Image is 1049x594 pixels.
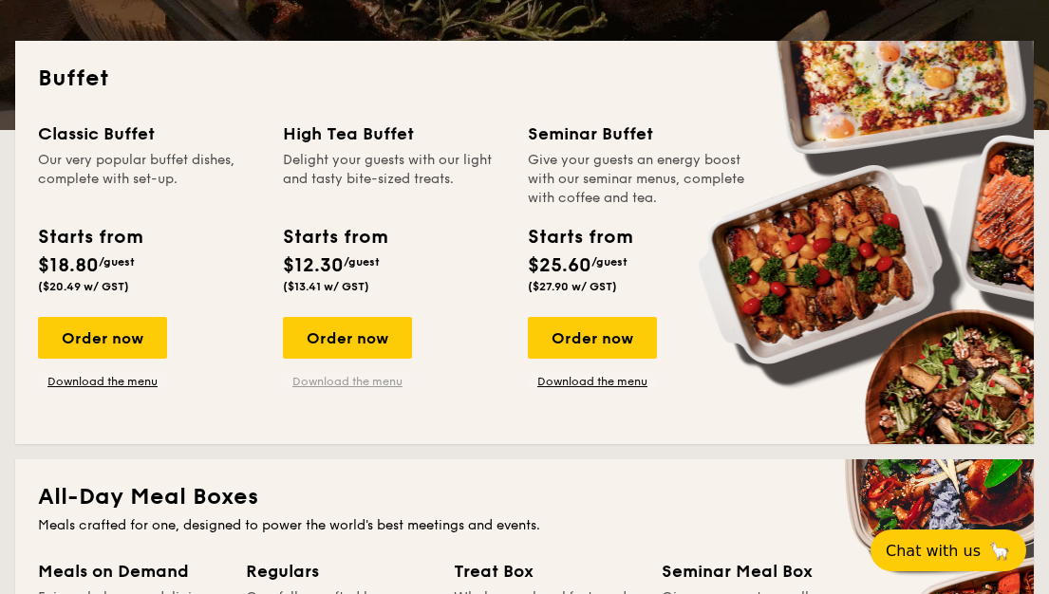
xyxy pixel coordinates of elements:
[38,374,167,389] a: Download the menu
[283,280,369,293] span: ($13.41 w/ GST)
[38,64,1011,94] h2: Buffet
[283,254,344,277] span: $12.30
[38,121,260,147] div: Classic Buffet
[38,223,141,251] div: Starts from
[344,255,380,269] span: /guest
[528,317,657,359] div: Order now
[528,121,750,147] div: Seminar Buffet
[528,254,591,277] span: $25.60
[38,151,260,208] div: Our very popular buffet dishes, complete with set-up.
[283,151,505,208] div: Delight your guests with our light and tasty bite-sized treats.
[99,255,135,269] span: /guest
[662,558,847,585] div: Seminar Meal Box
[38,482,1011,512] h2: All-Day Meal Boxes
[38,280,129,293] span: ($20.49 w/ GST)
[283,121,505,147] div: High Tea Buffet
[283,223,386,251] div: Starts from
[988,540,1011,562] span: 🦙
[528,151,750,208] div: Give your guests an energy boost with our seminar menus, complete with coffee and tea.
[528,374,657,389] a: Download the menu
[454,558,639,585] div: Treat Box
[38,516,1011,535] div: Meals crafted for one, designed to power the world's best meetings and events.
[886,542,981,560] span: Chat with us
[283,374,412,389] a: Download the menu
[528,280,617,293] span: ($27.90 w/ GST)
[283,317,412,359] div: Order now
[38,254,99,277] span: $18.80
[246,558,431,585] div: Regulars
[528,223,631,251] div: Starts from
[871,529,1026,571] button: Chat with us🦙
[38,317,167,359] div: Order now
[591,255,628,269] span: /guest
[38,558,223,585] div: Meals on Demand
